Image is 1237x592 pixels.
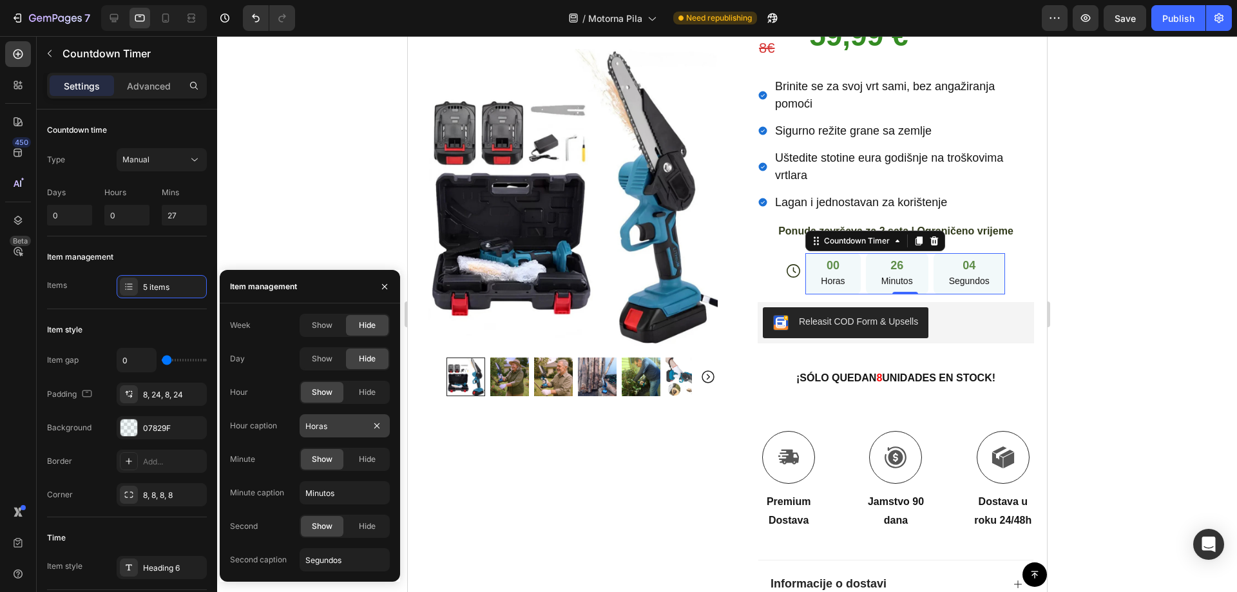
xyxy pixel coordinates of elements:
div: Background [47,422,91,434]
div: Minute caption [230,487,284,499]
span: Need republishing [686,12,752,24]
input: Auto [117,349,156,372]
span: Hide [359,454,376,465]
span: Hide [359,320,376,331]
strong: UNIDADES EN STOCK! [474,336,588,347]
strong: ¡SÓLO QUEDAN [388,336,468,347]
div: Hour [230,387,248,398]
span: Motorna Pila [588,12,642,25]
p: Days [47,187,92,198]
strong: Jamstvo 90 dana [460,460,516,490]
div: Week [230,320,251,331]
div: Item style [47,560,82,572]
p: Mins [162,187,207,198]
div: 26 [474,222,505,237]
div: Day [230,353,245,365]
div: 04 [541,222,582,237]
strong: Dostava u roku 24/48h [566,460,624,490]
strong: premium dostava [359,460,403,490]
span: Manual [122,155,149,164]
div: Undo/Redo [243,5,295,31]
p: 7 [84,10,90,26]
span: Hide [359,520,376,532]
button: Manual [117,148,207,171]
button: Releasit COD Form & Upsells [355,271,521,302]
span: Hide [359,387,376,398]
div: Countdown Timer [414,199,484,211]
div: Countdown time [47,124,107,136]
div: Item management [47,251,113,263]
div: Hour caption [230,420,277,432]
div: Second caption [230,554,287,566]
span: Show [312,454,332,465]
span: Show [312,387,332,398]
iframe: Design area [408,36,1047,592]
strong: 8 [468,336,474,347]
button: 7 [5,5,96,31]
div: Publish [1162,12,1194,25]
div: 450 [12,137,31,148]
span: Save [1115,13,1136,24]
div: Items [47,280,67,291]
span: Show [312,520,332,532]
div: Second [230,520,258,532]
p: Advanced [127,79,171,93]
div: Minute [230,454,255,465]
div: 8, 8, 8, 8 [143,490,204,501]
p: Minutos [474,237,505,253]
div: Border [47,455,72,467]
div: Item style [47,324,82,336]
span: Show [312,353,332,365]
span: / [582,12,586,25]
div: Releasit COD Form & Upsells [391,279,510,292]
span: Show [312,320,332,331]
div: Open Intercom Messenger [1193,529,1224,560]
img: CKKYs5695_ICEAE=.webp [365,279,381,294]
span: Hide [359,353,376,365]
div: Corner [47,489,73,501]
p: Hours [104,187,149,198]
div: 00 [413,222,437,237]
div: 07829F [143,423,204,434]
p: Settings [64,79,100,93]
button: Save [1104,5,1146,31]
div: Padding [47,386,95,403]
div: Beta [10,236,31,246]
p: Horas [413,237,437,253]
button: Publish [1151,5,1205,31]
p: Segundos [541,237,582,253]
div: Add... [143,456,204,468]
div: Heading 6 [143,562,204,574]
div: 8, 24, 8, 24 [143,389,204,401]
div: Item gap [47,354,79,366]
div: Item management [230,281,297,292]
div: Type [47,154,65,166]
div: 5 items [143,282,204,293]
p: Countdown Timer [62,46,202,61]
div: Time [47,532,66,544]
